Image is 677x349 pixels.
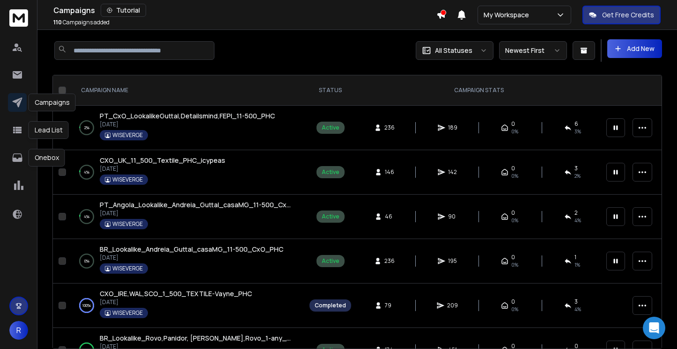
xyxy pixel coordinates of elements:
[100,289,252,298] a: CXO_IRE,WAL,SCO_1_500_TEXTILE-Vayne_PHC
[100,289,252,298] span: CXO_IRE,WAL,SCO_1_500_TEXTILE-Vayne_PHC
[9,321,28,340] button: R
[29,94,76,111] div: Campaigns
[448,124,457,131] span: 189
[100,156,225,165] a: CXO_UK_11_500_Textile_PHC_icypeas
[70,150,304,195] td: 4%CXO_UK_11_500_Textile_PHC_icypeas[DATE]WISEVERGE
[322,124,339,131] div: Active
[385,213,394,220] span: 46
[447,302,458,309] span: 209
[100,245,283,254] a: BR_Lookalike_Andreia_Guttal_casaMG_11-500_CxO_PHC
[574,254,576,261] span: 1
[385,302,394,309] span: 79
[322,213,339,220] div: Active
[100,111,275,120] span: PT_CxO_LookalikeGuttal,Detailsmind,FEPI_11-500_PHC
[384,124,395,131] span: 236
[643,317,665,339] div: Open Intercom Messenger
[100,121,275,128] p: [DATE]
[574,261,580,269] span: 1 %
[448,213,457,220] span: 90
[112,131,143,139] p: WISEVERGE
[511,209,515,217] span: 0
[112,265,143,272] p: WISEVERGE
[101,4,146,17] button: Tutorial
[315,302,346,309] div: Completed
[385,168,394,176] span: 146
[574,217,581,224] span: 4 %
[511,165,515,172] span: 0
[511,128,518,135] span: 0%
[448,168,457,176] span: 142
[84,123,89,132] p: 2 %
[100,298,252,306] p: [DATE]
[511,217,518,224] span: 0%
[100,334,300,342] span: BR_Lookalike_Rovo,Panidor, [PERSON_NAME],Rovo_1-any_PHC
[511,305,518,313] span: 0%
[53,19,110,26] p: Campaigns added
[70,106,304,150] td: 2%PT_CxO_LookalikeGuttal,Detailsmind,FEPI_11-500_PHC[DATE]WISEVERGE
[511,254,515,261] span: 0
[574,172,581,180] span: 2 %
[82,301,91,310] p: 100 %
[112,220,143,228] p: WISEVERGE
[582,6,661,24] button: Get Free Credits
[100,200,294,210] a: PT_Angola_Lookalike_Andreia_Guttal_casaMG_11-500_CxO_PHC
[84,212,89,221] p: 4 %
[70,239,304,284] td: 0%BR_Lookalike_Andreia_Guttal_casaMG_11-500_CxO_PHC[DATE]WISEVERGE
[574,165,578,172] span: 3
[100,165,225,173] p: [DATE]
[511,261,518,269] span: 0%
[435,46,472,55] p: All Statuses
[53,4,436,17] div: Campaigns
[607,39,662,58] button: Add New
[448,257,457,265] span: 195
[84,256,89,266] p: 0 %
[484,10,533,20] p: My Workspace
[70,195,304,239] td: 4%PT_Angola_Lookalike_Andreia_Guttal_casaMG_11-500_CxO_PHC[DATE]WISEVERGE
[602,10,654,20] p: Get Free Credits
[29,149,65,167] div: Onebox
[304,75,357,106] th: STATUS
[100,111,275,121] a: PT_CxO_LookalikeGuttal,Detailsmind,FEPI_11-500_PHC
[574,120,578,128] span: 6
[574,209,578,217] span: 2
[574,305,581,313] span: 4 %
[29,121,69,139] div: Lead List
[499,41,567,60] button: Newest First
[70,284,304,328] td: 100%CXO_IRE,WAL,SCO_1_500_TEXTILE-Vayne_PHC[DATE]WISEVERGE
[574,298,578,305] span: 3
[112,176,143,183] p: WISEVERGE
[511,120,515,128] span: 0
[574,128,581,135] span: 3 %
[384,257,395,265] span: 236
[100,200,309,209] span: PT_Angola_Lookalike_Andreia_Guttal_casaMG_11-500_CxO_PHC
[70,75,304,106] th: CAMPAIGN NAME
[53,18,62,26] span: 110
[100,334,294,343] a: BR_Lookalike_Rovo,Panidor, [PERSON_NAME],Rovo_1-any_PHC
[322,168,339,176] div: Active
[511,172,518,180] span: 0%
[84,167,89,177] p: 4 %
[511,298,515,305] span: 0
[112,309,143,317] p: WISEVERGE
[322,257,339,265] div: Active
[100,254,283,262] p: [DATE]
[100,210,294,217] p: [DATE]
[357,75,601,106] th: CAMPAIGN STATS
